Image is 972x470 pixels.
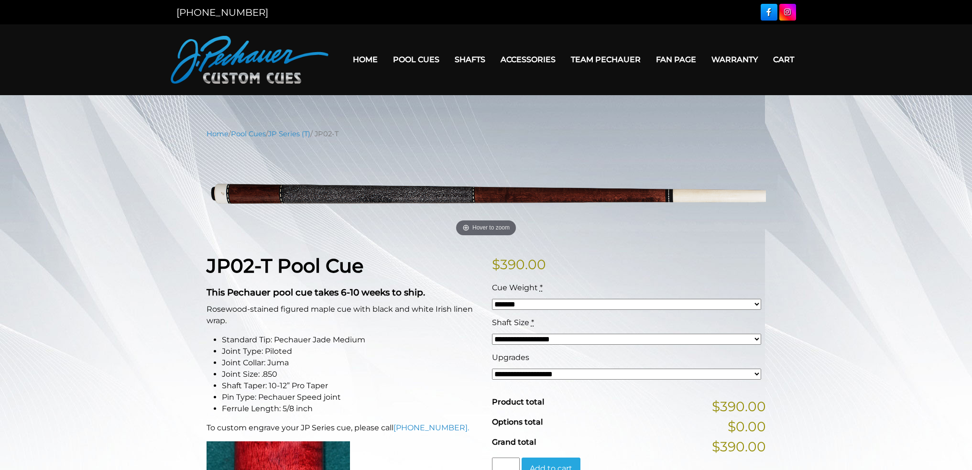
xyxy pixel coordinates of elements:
[492,437,536,447] span: Grand total
[712,437,766,457] span: $390.00
[563,47,648,72] a: Team Pechauer
[222,392,481,403] li: Pin Type: Pechauer Speed joint
[492,417,543,426] span: Options total
[531,318,534,327] abbr: required
[207,287,425,298] strong: This Pechauer pool cue takes 6-10 weeks to ship.
[492,283,538,292] span: Cue Weight
[728,416,766,437] span: $0.00
[207,304,481,327] p: Rosewood-stained figured maple cue with black and white Irish linen wrap.
[171,36,328,84] img: Pechauer Custom Cues
[393,423,469,432] a: [PHONE_NUMBER].
[207,130,229,138] a: Home
[268,130,310,138] a: JP Series (T)
[222,357,481,369] li: Joint Collar: Juma
[222,369,481,380] li: Joint Size: .850
[207,146,766,240] a: Hover to zoom
[492,256,500,273] span: $
[222,380,481,392] li: Shaft Taper: 10-12” Pro Taper
[704,47,765,72] a: Warranty
[207,422,481,434] p: To custom engrave your JP Series cue, please call
[492,397,544,406] span: Product total
[648,47,704,72] a: Fan Page
[222,334,481,346] li: Standard Tip: Pechauer Jade Medium
[492,256,546,273] bdi: 390.00
[345,47,385,72] a: Home
[222,346,481,357] li: Joint Type: Piloted
[207,254,363,277] strong: JP02-T Pool Cue
[492,353,529,362] span: Upgrades
[385,47,447,72] a: Pool Cues
[207,129,766,139] nav: Breadcrumb
[712,396,766,416] span: $390.00
[765,47,802,72] a: Cart
[231,130,266,138] a: Pool Cues
[207,146,766,240] img: jp02-T.png
[222,403,481,415] li: Ferrule Length: 5/8 inch
[540,283,543,292] abbr: required
[492,318,529,327] span: Shaft Size
[447,47,493,72] a: Shafts
[176,7,268,18] a: [PHONE_NUMBER]
[493,47,563,72] a: Accessories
